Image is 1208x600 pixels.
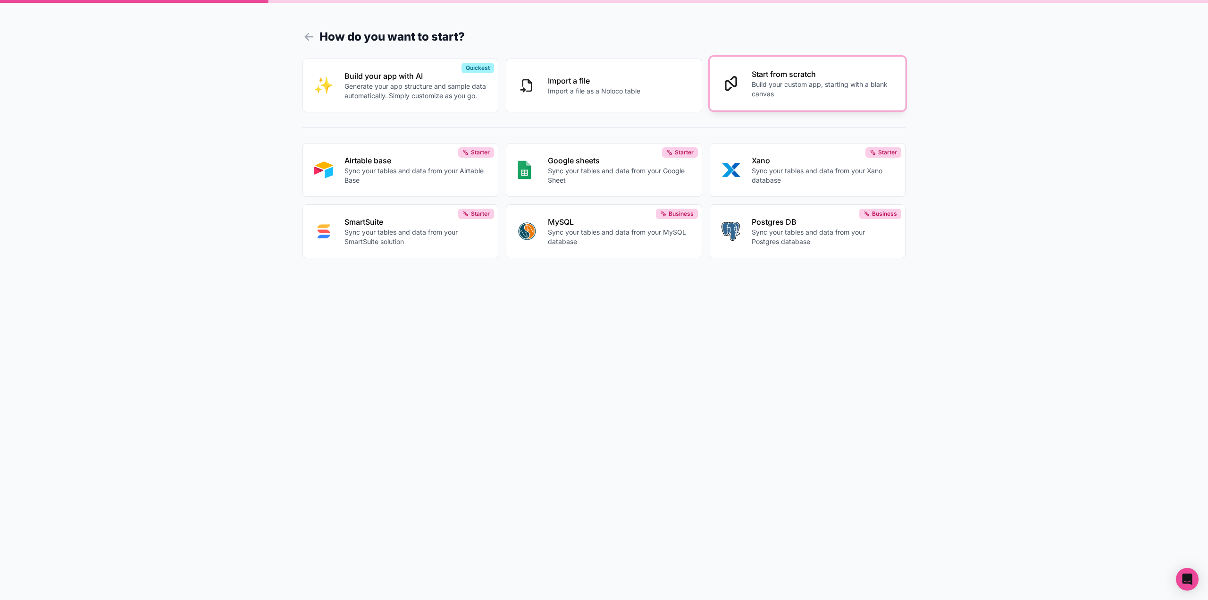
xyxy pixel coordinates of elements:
[872,210,897,218] span: Business
[752,68,894,80] p: Start from scratch
[721,222,740,241] img: POSTGRES
[314,76,333,95] img: INTERNAL_WITH_AI
[461,63,494,73] div: Quickest
[548,228,690,246] p: Sync your tables and data from your MySQL database
[518,222,537,241] img: MYSQL
[471,210,490,218] span: Starter
[710,204,906,258] button: POSTGRESPostgres DBSync your tables and data from your Postgres databaseBusiness
[752,155,894,166] p: Xano
[344,155,487,166] p: Airtable base
[548,86,640,96] p: Import a file as a Noloco table
[344,166,487,185] p: Sync your tables and data from your Airtable Base
[669,210,694,218] span: Business
[344,70,487,82] p: Build your app with AI
[314,161,333,179] img: AIRTABLE
[506,204,702,258] button: MYSQLMySQLSync your tables and data from your MySQL databaseBusiness
[344,228,487,246] p: Sync your tables and data from your SmartSuite solution
[710,57,906,110] button: Start from scratchBuild your custom app, starting with a blank canvas
[752,166,894,185] p: Sync your tables and data from your Xano database
[548,155,690,166] p: Google sheets
[302,59,499,112] button: INTERNAL_WITH_AIBuild your app with AIGenerate your app structure and sample data automatically. ...
[710,143,906,197] button: XANOXanoSync your tables and data from your Xano databaseStarter
[752,80,894,99] p: Build your custom app, starting with a blank canvas
[302,143,499,197] button: AIRTABLEAirtable baseSync your tables and data from your Airtable BaseStarter
[506,143,702,197] button: GOOGLE_SHEETSGoogle sheetsSync your tables and data from your Google SheetStarter
[548,216,690,228] p: MySQL
[518,161,531,179] img: GOOGLE_SHEETS
[506,59,702,112] button: Import a fileImport a file as a Noloco table
[471,149,490,156] span: Starter
[302,28,906,45] h1: How do you want to start?
[302,204,499,258] button: SMART_SUITESmartSuiteSync your tables and data from your SmartSuite solutionStarter
[314,222,333,241] img: SMART_SUITE
[344,216,487,228] p: SmartSuite
[1176,568,1199,591] div: Open Intercom Messenger
[344,82,487,101] p: Generate your app structure and sample data automatically. Simply customize as you go.
[752,216,894,228] p: Postgres DB
[721,161,740,179] img: XANO
[878,149,897,156] span: Starter
[675,149,694,156] span: Starter
[548,166,690,185] p: Sync your tables and data from your Google Sheet
[752,228,894,246] p: Sync your tables and data from your Postgres database
[548,75,640,86] p: Import a file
